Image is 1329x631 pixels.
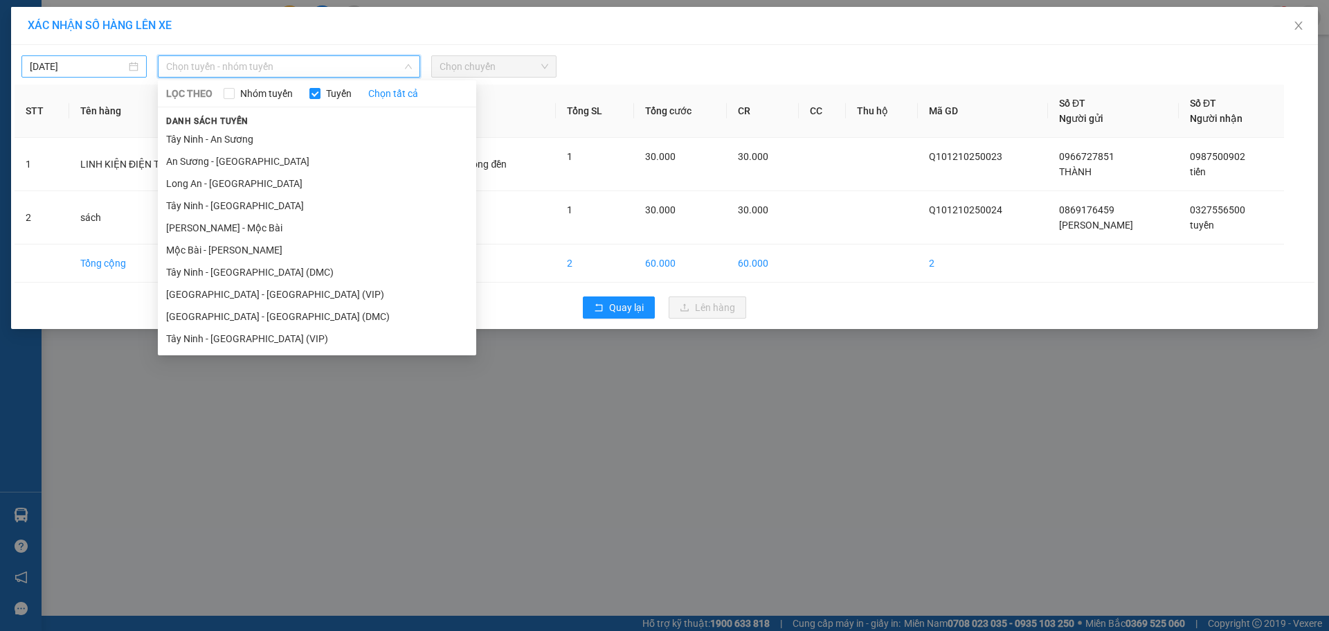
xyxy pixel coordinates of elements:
span: Người gửi [1059,113,1103,124]
a: Chọn tất cả [368,86,418,101]
span: Chọn chuyến [440,56,548,77]
th: Ghi chú [413,85,555,138]
span: 0869176459 [1059,204,1114,215]
span: 30.000 [645,151,676,162]
li: Long An - [GEOGRAPHIC_DATA] [158,172,476,195]
button: uploadLên hàng [669,296,746,319]
th: Tên hàng [69,85,218,138]
span: Q101210250023 [929,151,1002,162]
span: XÁC NHẬN SỐ HÀNG LÊN XE [28,19,172,32]
td: sách [69,191,218,245]
span: tuyền [1190,220,1214,231]
td: 2 [15,191,69,245]
span: 1 [567,151,572,162]
th: Thu hộ [846,85,919,138]
li: [GEOGRAPHIC_DATA] - [GEOGRAPHIC_DATA] (DMC) [158,305,476,328]
td: 1 [15,138,69,191]
button: rollbackQuay lại [583,296,655,319]
span: THÀNH [1059,166,1092,177]
button: Close [1279,7,1318,46]
span: down [404,62,413,71]
span: close [1293,20,1304,31]
td: LINH KIỆN ĐIỆN TỬ [69,138,218,191]
span: 30.000 [738,151,768,162]
span: 0987500902 [1190,151,1245,162]
th: CR [727,85,798,138]
span: Quay lại [609,300,644,315]
span: Danh sách tuyến [158,115,257,127]
th: CC [799,85,846,138]
span: 0327556500 [1190,204,1245,215]
span: 30.000 [645,204,676,215]
li: Tây Ninh - [GEOGRAPHIC_DATA] [158,195,476,217]
td: 60.000 [727,245,798,283]
input: 12/10/2025 [30,59,126,74]
li: [GEOGRAPHIC_DATA] - [GEOGRAPHIC_DATA] (VIP) [158,283,476,305]
span: [PERSON_NAME] [1059,220,1133,231]
span: 1 [567,204,572,215]
th: Tổng cước [634,85,727,138]
li: [PERSON_NAME] - Mộc Bài [158,217,476,239]
span: 30.000 [738,204,768,215]
td: 2 [918,245,1048,283]
span: 0966727851 [1059,151,1114,162]
span: Tuyến [320,86,357,101]
li: Tây Ninh - [GEOGRAPHIC_DATA] (VIP) [158,328,476,350]
span: Số ĐT [1190,98,1216,109]
span: Nhóm tuyến [235,86,298,101]
td: Tổng cộng [69,245,218,283]
span: LỌC THEO [166,86,213,101]
span: Số ĐT [1059,98,1085,109]
span: rollback [594,303,604,314]
td: 60.000 [634,245,727,283]
span: Chọn tuyến - nhóm tuyến [166,56,412,77]
li: Mộc Bài - [PERSON_NAME] [158,239,476,261]
th: STT [15,85,69,138]
td: 2 [556,245,634,283]
th: Tổng SL [556,85,634,138]
th: Mã GD [918,85,1048,138]
span: Người nhận [1190,113,1242,124]
span: Q101210250024 [929,204,1002,215]
li: Tây Ninh - An Sương [158,128,476,150]
span: tiến [1190,166,1206,177]
li: An Sương - [GEOGRAPHIC_DATA] [158,150,476,172]
li: Tây Ninh - [GEOGRAPHIC_DATA] (DMC) [158,261,476,283]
